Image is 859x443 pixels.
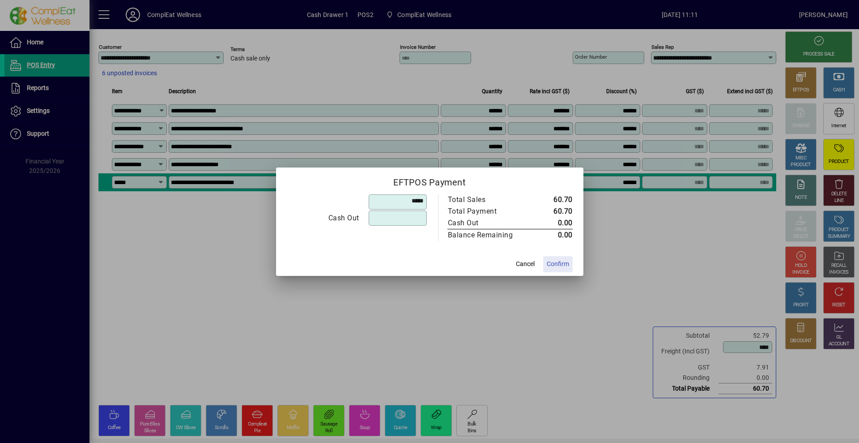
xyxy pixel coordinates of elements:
[532,194,573,206] td: 60.70
[532,206,573,217] td: 60.70
[447,206,532,217] td: Total Payment
[532,229,573,241] td: 0.00
[447,194,532,206] td: Total Sales
[516,259,535,269] span: Cancel
[276,168,583,194] h2: EFTPOS Payment
[448,218,523,228] div: Cash Out
[287,213,359,224] div: Cash Out
[511,256,540,272] button: Cancel
[543,256,573,272] button: Confirm
[547,259,569,269] span: Confirm
[532,217,573,229] td: 0.00
[448,230,523,241] div: Balance Remaining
